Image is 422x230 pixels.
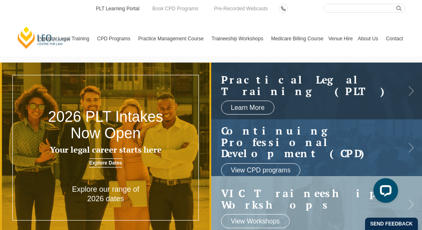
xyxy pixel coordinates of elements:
h3: Your legal career starts here [42,145,169,154]
a: VIC Traineeship Workshops [221,188,399,210]
a: Traineeship Workshops [209,21,269,56]
a: Learn More [221,101,275,115]
a: CPD Programs [94,21,136,56]
a: Contact [384,21,405,56]
a: Practical Legal Training [35,21,95,56]
iframe: LiveChat chat widget [367,175,401,209]
h2: Practical Legal Training (PLT) [221,74,399,97]
a: Book CPD Programs [150,4,200,13]
a: [PERSON_NAME] Centre for Law [17,26,71,49]
a: View Workshops [221,214,290,228]
h2: 2026 PLT Intakes Now Open [42,109,169,141]
a: View CPD programs [221,163,301,177]
a: Venue Hire [326,21,355,56]
p: Explore our range of 2026 dates [64,185,148,204]
a: Explore Dates [89,158,122,167]
a: Medicare Billing Course [269,21,326,56]
a: Pre-Recorded Webcasts [212,4,270,13]
a: About Us [355,21,383,56]
a: Practical LegalTraining (PLT) [221,74,399,97]
h2: Continuing Professional Development (CPD) [221,125,399,159]
a: PLT Learning Portal [95,4,140,13]
a: Practice Management Course [136,21,209,56]
a: Continuing ProfessionalDevelopment (CPD) [221,125,399,159]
